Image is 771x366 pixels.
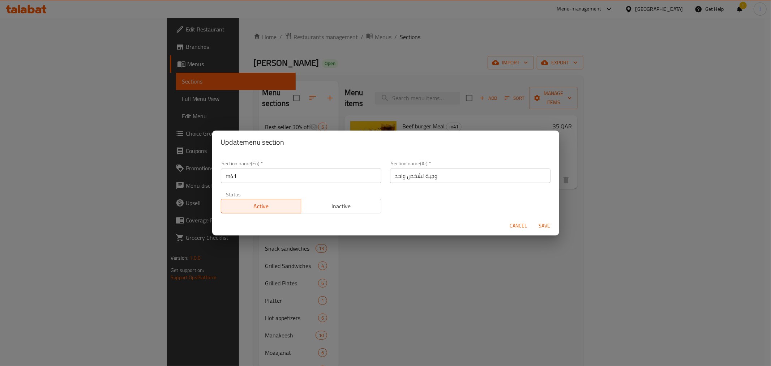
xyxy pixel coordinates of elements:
button: Save [533,219,556,233]
button: Inactive [301,199,381,213]
span: Active [224,201,299,212]
button: Active [221,199,301,213]
span: Cancel [510,221,527,230]
button: Cancel [507,219,530,233]
h2: Update menu section [221,136,551,148]
input: Please enter section name(ar) [390,169,551,183]
span: Save [536,221,553,230]
span: Inactive [304,201,378,212]
input: Please enter section name(en) [221,169,381,183]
